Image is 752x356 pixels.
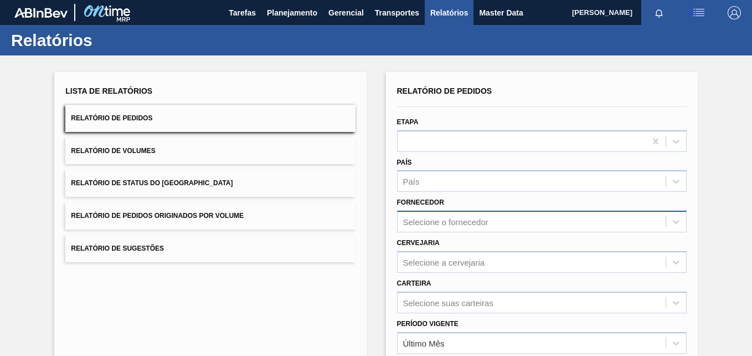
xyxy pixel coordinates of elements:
[430,6,468,19] span: Relatórios
[71,212,244,220] span: Relatório de Pedidos Originados por Volume
[267,6,317,19] span: Planejamento
[65,235,355,262] button: Relatório de Sugestões
[65,138,355,165] button: Relatório de Volumes
[403,217,488,227] div: Selecione o fornecedor
[403,298,493,307] div: Selecione suas carteiras
[11,34,208,47] h1: Relatórios
[328,6,364,19] span: Gerencial
[641,5,677,21] button: Notificações
[397,239,440,247] label: Cervejaria
[692,6,705,19] img: userActions
[65,170,355,197] button: Relatório de Status do [GEOGRAPHIC_DATA]
[397,118,419,126] label: Etapa
[403,257,485,267] div: Selecione a cervejaria
[375,6,419,19] span: Transportes
[71,245,164,252] span: Relatório de Sugestões
[65,202,355,230] button: Relatório de Pedidos Originados por Volume
[403,338,445,348] div: Último Mês
[397,199,444,206] label: Fornecedor
[397,159,412,166] label: País
[71,179,233,187] span: Relatório de Status do [GEOGRAPHIC_DATA]
[14,8,68,18] img: TNhmsLtSVTkK8tSr43FrP2fwEKptu5GPRR3wAAAABJRU5ErkJggg==
[71,147,155,155] span: Relatório de Volumes
[403,177,420,186] div: País
[397,87,492,95] span: Relatório de Pedidos
[65,87,152,95] span: Lista de Relatórios
[65,105,355,132] button: Relatório de Pedidos
[229,6,256,19] span: Tarefas
[71,114,152,122] span: Relatório de Pedidos
[479,6,523,19] span: Master Data
[397,279,431,287] label: Carteira
[728,6,741,19] img: Logout
[397,320,459,328] label: Período Vigente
